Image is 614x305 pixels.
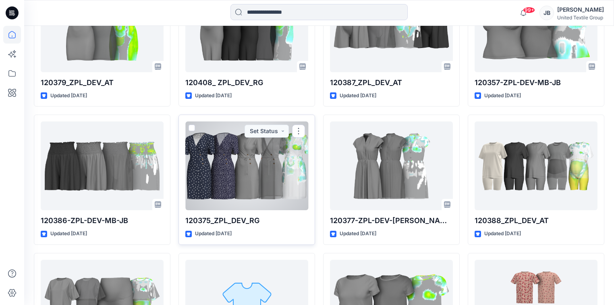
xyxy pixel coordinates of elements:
div: United Textile Group [557,15,604,21]
p: Updated [DATE] [484,230,521,238]
p: Updated [DATE] [50,92,87,100]
p: Updated [DATE] [484,92,521,100]
a: 120386-ZPL-DEV-MB-JB [41,121,164,210]
p: 120388_ZPL_DEV_AT [475,215,597,226]
p: Updated [DATE] [195,92,232,100]
p: 120375_ZPL_DEV_RG [185,215,308,226]
p: 120377-ZPL-DEV-[PERSON_NAME] [330,215,453,226]
a: 120388_ZPL_DEV_AT [475,121,597,210]
span: 99+ [523,7,535,13]
p: 120357-ZPL-DEV-MB-JB [475,77,597,88]
p: Updated [DATE] [340,230,376,238]
p: 120386-ZPL-DEV-MB-JB [41,215,164,226]
p: Updated [DATE] [195,230,232,238]
p: 120379_ZPL_DEV_AT [41,77,164,88]
a: 120375_ZPL_DEV_RG [185,121,308,210]
div: JB [539,6,554,20]
p: Updated [DATE] [50,230,87,238]
div: [PERSON_NAME] [557,5,604,15]
p: 120387_ZPL_DEV_AT [330,77,453,88]
p: 120408_ ZPL_DEV_RG [185,77,308,88]
a: 120377-ZPL-DEV-BS-JB [330,121,453,210]
p: Updated [DATE] [340,92,376,100]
